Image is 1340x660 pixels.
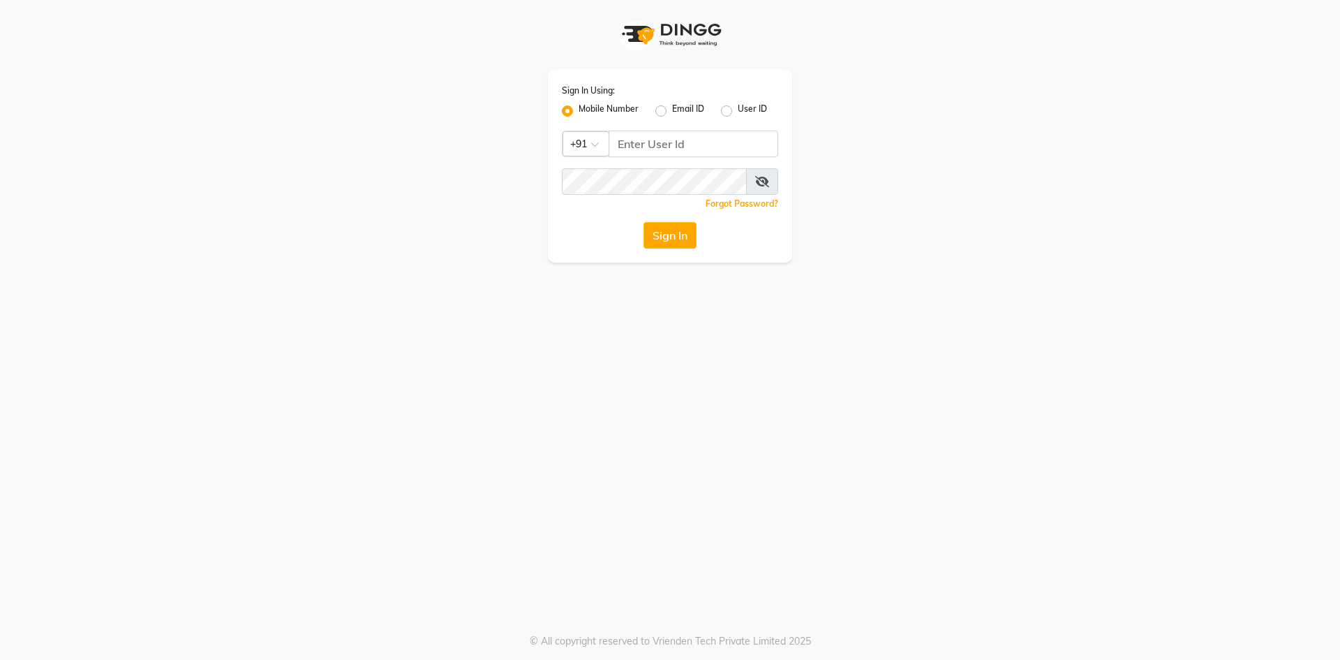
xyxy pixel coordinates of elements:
input: Username [562,168,747,195]
label: User ID [738,103,767,119]
label: Email ID [672,103,704,119]
label: Sign In Using: [562,85,615,97]
img: logo1.svg [614,14,726,55]
a: Forgot Password? [706,198,778,209]
button: Sign In [643,222,697,249]
input: Username [609,131,778,157]
label: Mobile Number [579,103,639,119]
